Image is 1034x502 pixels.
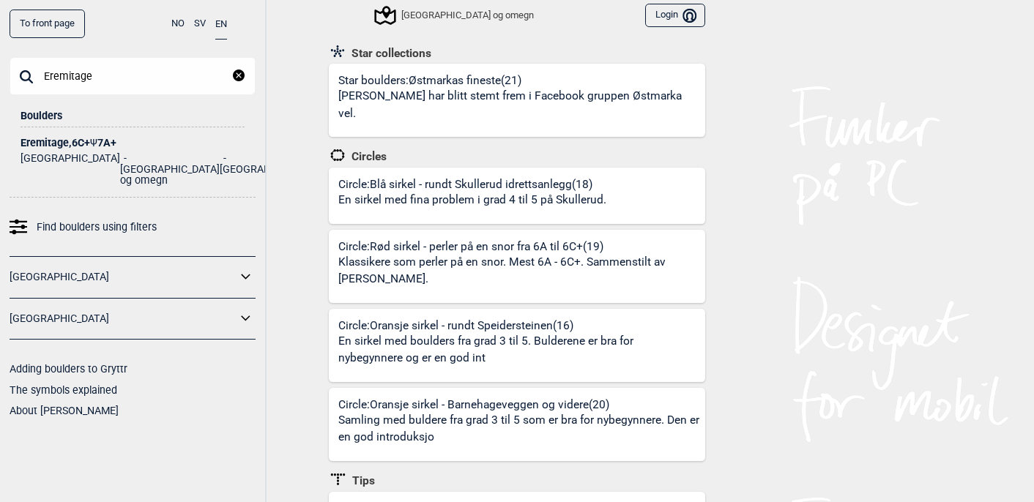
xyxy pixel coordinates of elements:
span: Star collections [346,46,431,61]
p: Samling med buldere fra grad 3 til 5 som er bra for nybegynnere. Den er en god introduksjo [338,412,701,446]
button: NO [171,10,185,38]
a: To front page [10,10,85,38]
a: Circle:Blå sirkel - rundt Skullerud idrettsanlegg(18)En sirkel med fina problem i grad 4 til 5 på... [329,168,705,224]
div: Star boulders: Østmarkas fineste (21) [338,73,705,137]
span: Tips [347,473,375,488]
a: [GEOGRAPHIC_DATA] [10,308,237,329]
a: Find boulders using filters [10,217,256,238]
a: Circle:Oransje sirkel - rundt Speidersteinen(16)En sirkel med boulders fra grad 3 til 5. Bulderen... [329,309,705,382]
li: [GEOGRAPHIC_DATA] [21,153,120,186]
div: Circle: Oransje sirkel - Barnehageveggen og videre (20) [338,397,705,461]
div: Eremitage , 6C+ 7A+ [21,138,245,149]
a: Circle:Rød sirkel - perler på en snor fra 6A til 6C+(19)Klassikere som perler på en snor. Mest 6A... [329,230,705,303]
p: En sirkel med fina problem i grad 4 til 5 på Skullerud. [338,192,606,209]
p: [PERSON_NAME] har blitt stemt frem i Facebook gruppen Østmarka vel. [338,88,701,122]
input: Search boulder name, location or collection [10,57,256,95]
div: [GEOGRAPHIC_DATA] og omegn [376,7,534,24]
a: [GEOGRAPHIC_DATA] [10,266,237,288]
span: Find boulders using filters [37,217,157,238]
button: Login [645,4,705,28]
div: Circle: Oransje sirkel - rundt Speidersteinen (16) [338,318,705,382]
p: En sirkel med boulders fra grad 3 til 5. Bulderene er bra for nybegynnere og er en god int [338,333,701,367]
a: Star boulders:Østmarkas fineste(21)[PERSON_NAME] har blitt stemt frem i Facebook gruppen Østmarka... [329,64,705,137]
button: SV [194,10,206,38]
li: [GEOGRAPHIC_DATA] [220,153,319,186]
li: [GEOGRAPHIC_DATA] og omegn [120,153,220,186]
span: Circles [346,149,387,164]
div: Boulders [21,95,245,127]
button: EN [215,10,227,40]
a: Circle:Oransje sirkel - Barnehageveggen og videre(20)Samling med buldere fra grad 3 til 5 som er ... [329,388,705,461]
div: Circle: Rød sirkel - perler på en snor fra 6A til 6C+ (19) [338,239,705,303]
p: Klassikere som perler på en snor. Mest 6A - 6C+. Sammenstilt av [PERSON_NAME]. [338,254,701,288]
a: Adding boulders to Gryttr [10,363,127,375]
a: About [PERSON_NAME] [10,405,119,416]
a: The symbols explained [10,384,117,396]
div: Circle: Blå sirkel - rundt Skullerud idrettsanlegg (18) [338,177,611,224]
span: Ψ [90,137,97,149]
